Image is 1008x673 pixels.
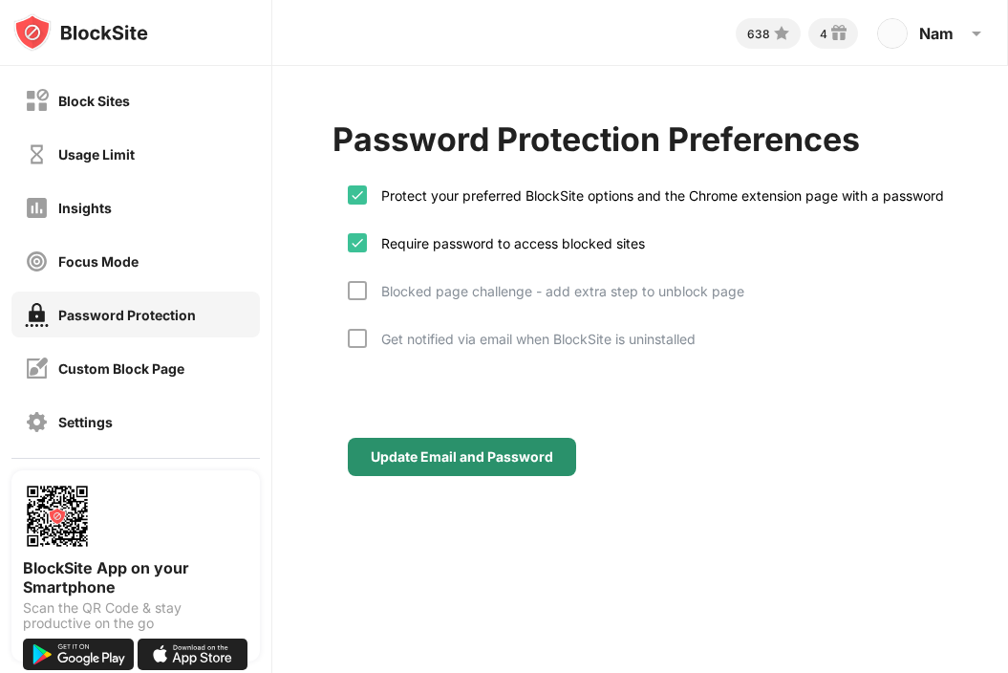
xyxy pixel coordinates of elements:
[25,410,49,434] img: settings-off.svg
[332,119,860,159] div: Password Protection Preferences
[58,200,112,216] div: Insights
[367,283,744,299] div: Blocked page challenge - add extra step to unblock page
[58,307,196,323] div: Password Protection
[138,639,248,670] img: download-on-the-app-store.svg
[58,414,113,430] div: Settings
[827,22,850,45] img: reward-small.svg
[770,22,793,45] img: points-small.svg
[58,93,130,109] div: Block Sites
[367,187,944,204] div: Protect your preferred BlockSite options and the Chrome extension page with a password
[25,196,49,220] img: insights-off.svg
[919,24,954,43] div: Nam
[13,13,148,52] img: logo-blocksite.svg
[25,250,49,273] img: focus-off.svg
[25,142,49,166] img: time-usage-off.svg
[350,235,365,250] img: check.svg
[350,187,365,203] img: check.svg
[25,303,49,327] img: password-protection-on.svg
[25,89,49,113] img: block-off.svg
[58,360,184,377] div: Custom Block Page
[25,357,49,380] img: customize-block-page-off.svg
[58,253,139,270] div: Focus Mode
[23,558,248,597] div: BlockSite App on your Smartphone
[367,235,645,251] div: Require password to access blocked sites
[23,600,248,631] div: Scan the QR Code & stay productive on the go
[58,146,135,163] div: Usage Limit
[23,482,92,551] img: options-page-qr-code.png
[371,449,553,465] div: Update Email and Password
[367,331,696,347] div: Get notified via email when BlockSite is uninstalled
[820,27,827,41] div: 4
[23,639,134,670] img: get-it-on-google-play.svg
[877,18,908,49] img: AATXAJzhywZ20ur_cDQXwXq0PF8PX81z2EfAbD-KSdND=s96-c
[747,27,770,41] div: 638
